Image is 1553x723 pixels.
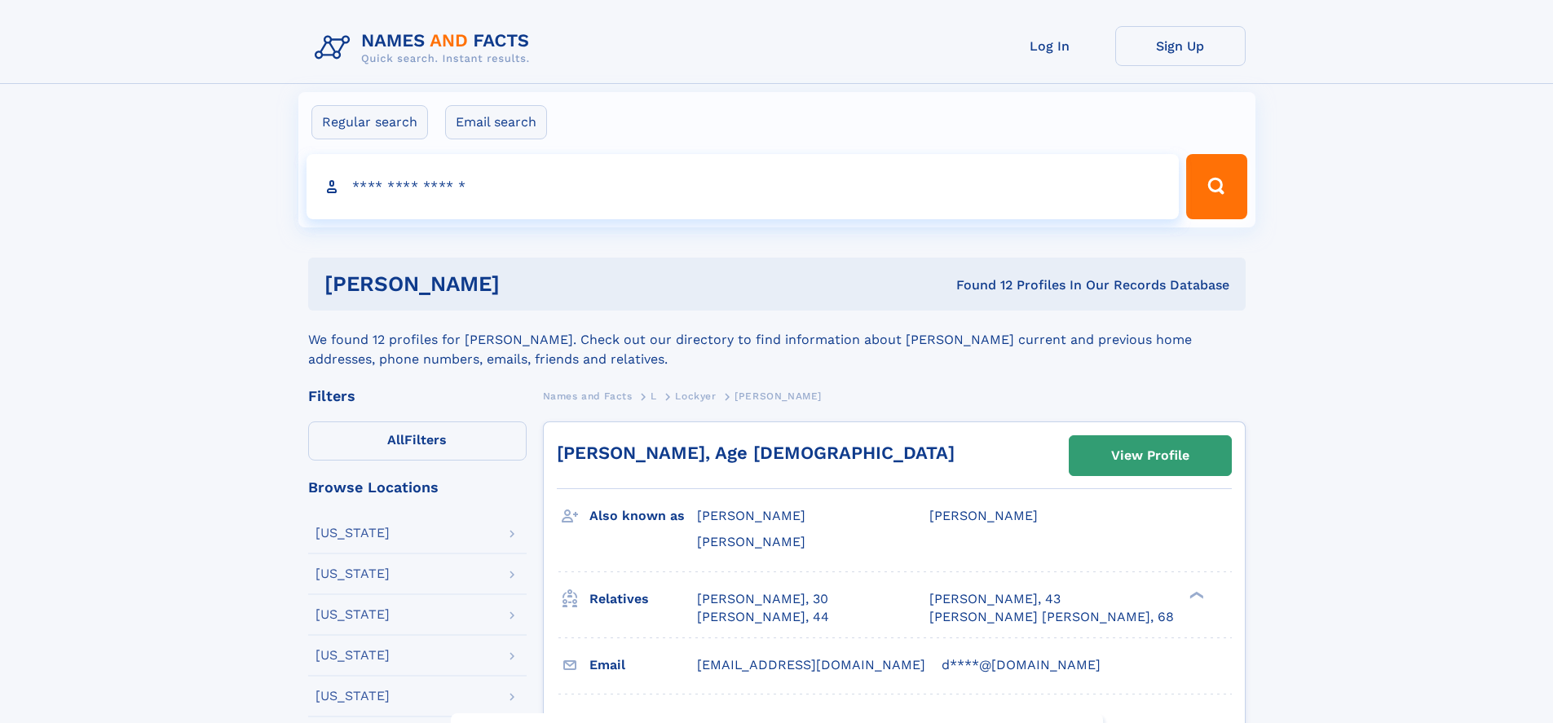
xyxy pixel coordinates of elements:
[675,390,716,402] span: Lockyer
[307,154,1180,219] input: search input
[675,386,716,406] a: Lockyer
[315,567,390,580] div: [US_STATE]
[315,608,390,621] div: [US_STATE]
[728,276,1229,294] div: Found 12 Profiles In Our Records Database
[985,26,1115,66] a: Log In
[311,105,428,139] label: Regular search
[445,105,547,139] label: Email search
[929,508,1038,523] span: [PERSON_NAME]
[543,386,633,406] a: Names and Facts
[308,389,527,403] div: Filters
[308,421,527,461] label: Filters
[557,443,955,463] a: [PERSON_NAME], Age [DEMOGRAPHIC_DATA]
[1185,589,1205,600] div: ❯
[929,608,1174,626] a: [PERSON_NAME] [PERSON_NAME], 68
[308,480,527,495] div: Browse Locations
[651,390,657,402] span: L
[735,390,822,402] span: [PERSON_NAME]
[697,534,805,549] span: [PERSON_NAME]
[651,386,657,406] a: L
[1115,26,1246,66] a: Sign Up
[589,502,697,530] h3: Also known as
[1186,154,1246,219] button: Search Button
[315,527,390,540] div: [US_STATE]
[1070,436,1231,475] a: View Profile
[324,274,728,294] h1: [PERSON_NAME]
[315,690,390,703] div: [US_STATE]
[308,311,1246,369] div: We found 12 profiles for [PERSON_NAME]. Check out our directory to find information about [PERSON...
[929,590,1061,608] a: [PERSON_NAME], 43
[1111,437,1189,474] div: View Profile
[697,608,829,626] a: [PERSON_NAME], 44
[387,432,404,447] span: All
[589,651,697,679] h3: Email
[697,508,805,523] span: [PERSON_NAME]
[308,26,543,70] img: Logo Names and Facts
[315,649,390,662] div: [US_STATE]
[697,590,828,608] a: [PERSON_NAME], 30
[589,585,697,613] h3: Relatives
[697,657,925,672] span: [EMAIL_ADDRESS][DOMAIN_NAME]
